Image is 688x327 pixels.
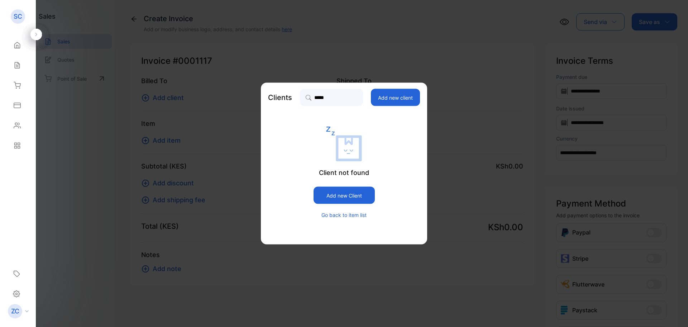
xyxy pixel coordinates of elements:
[14,12,22,21] p: SC
[326,126,362,162] img: empty state
[321,211,367,219] button: Go back to item list
[268,92,292,103] p: Clients
[371,89,420,106] button: Add new client
[314,187,375,204] button: Add new Client
[11,307,19,316] p: ZC
[319,168,369,177] p: Client not found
